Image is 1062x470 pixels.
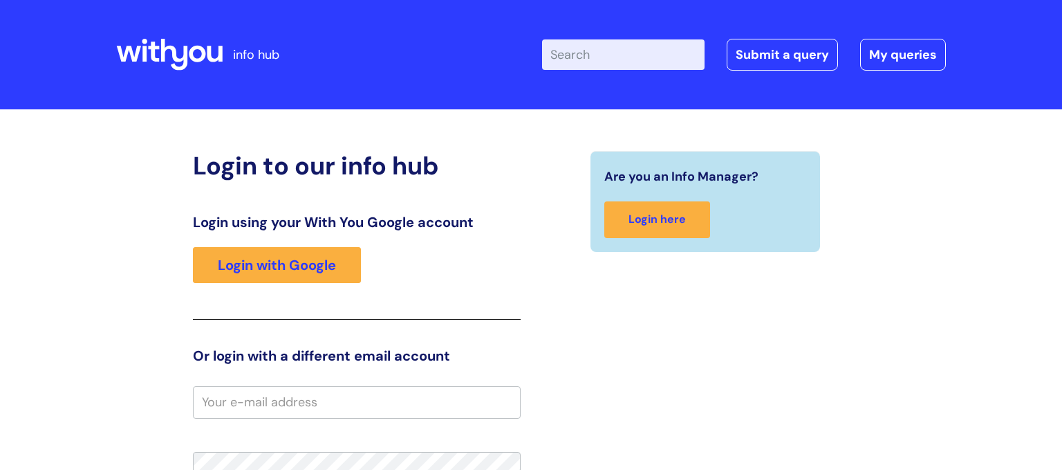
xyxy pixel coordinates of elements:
input: Search [542,39,705,70]
p: info hub [233,44,279,66]
h3: Login using your With You Google account [193,214,521,231]
a: My queries [860,39,946,71]
input: Your e-mail address [193,386,521,418]
a: Login with Google [193,247,361,283]
span: Are you an Info Manager? [604,165,758,188]
h2: Login to our info hub [193,151,521,181]
a: Submit a query [727,39,838,71]
h3: Or login with a different email account [193,347,521,364]
a: Login here [604,201,710,238]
